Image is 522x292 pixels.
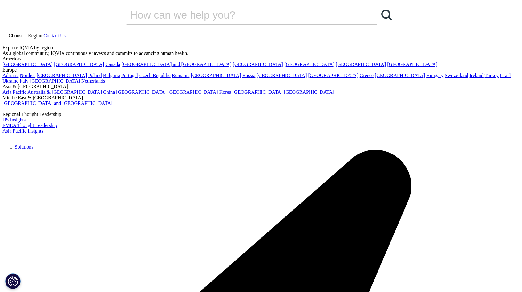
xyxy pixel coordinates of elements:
a: Canada [105,62,120,67]
a: Italy [20,78,29,84]
a: [GEOGRAPHIC_DATA] [375,73,425,78]
div: As a global community, IQVIA continuously invests and commits to advancing human health. [2,51,520,56]
a: [GEOGRAPHIC_DATA] and [GEOGRAPHIC_DATA] [121,62,231,67]
a: Nordics [20,73,35,78]
a: Search [377,6,396,24]
a: [GEOGRAPHIC_DATA] [284,62,334,67]
a: Romania [172,73,190,78]
a: [GEOGRAPHIC_DATA] [37,73,87,78]
svg: Search [381,10,392,20]
a: [GEOGRAPHIC_DATA] [116,89,166,95]
div: Middle East & [GEOGRAPHIC_DATA] [2,95,520,101]
a: Greece [360,73,374,78]
a: Netherlands [81,78,105,84]
a: [GEOGRAPHIC_DATA] [387,62,437,67]
div: Asia & [GEOGRAPHIC_DATA] [2,84,520,89]
a: [GEOGRAPHIC_DATA] [54,62,104,67]
a: Asia Pacific [2,89,26,95]
div: Explore IQVIA by region [2,45,520,51]
a: Hungary [426,73,443,78]
a: [GEOGRAPHIC_DATA] [191,73,241,78]
a: [GEOGRAPHIC_DATA] [233,62,283,67]
a: [GEOGRAPHIC_DATA] [257,73,307,78]
a: Russia [242,73,256,78]
a: [GEOGRAPHIC_DATA] [308,73,358,78]
a: Turkey [485,73,499,78]
a: Adriatic [2,73,18,78]
a: Switzerland [445,73,468,78]
a: [GEOGRAPHIC_DATA] [284,89,334,95]
a: [GEOGRAPHIC_DATA] [30,78,80,84]
a: [GEOGRAPHIC_DATA] [233,89,283,95]
a: [GEOGRAPHIC_DATA] [168,89,218,95]
img: 2093_analyzing-data-using-big-screen-display-and-laptop.png [2,106,318,284]
a: Australia & [GEOGRAPHIC_DATA] [27,89,102,95]
a: [GEOGRAPHIC_DATA] [336,62,386,67]
a: Portugal [121,73,138,78]
button: Cookies Settings [5,273,21,289]
div: Americas [2,56,520,62]
a: Bulgaria [103,73,120,78]
span: Choose a Region [9,33,42,38]
a: Korea [219,89,231,95]
a: Ukraine [2,78,18,84]
a: Czech Republic [139,73,171,78]
a: [GEOGRAPHIC_DATA] and [GEOGRAPHIC_DATA] [2,101,112,106]
a: China [103,89,115,95]
div: Regional Thought Leadership [2,285,520,290]
input: Search [126,6,360,24]
a: Israel [500,73,511,78]
a: Poland [88,73,102,78]
a: Contact Us [43,33,66,38]
a: Ireland [470,73,484,78]
div: Europe [2,67,520,73]
a: [GEOGRAPHIC_DATA] [2,62,53,67]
